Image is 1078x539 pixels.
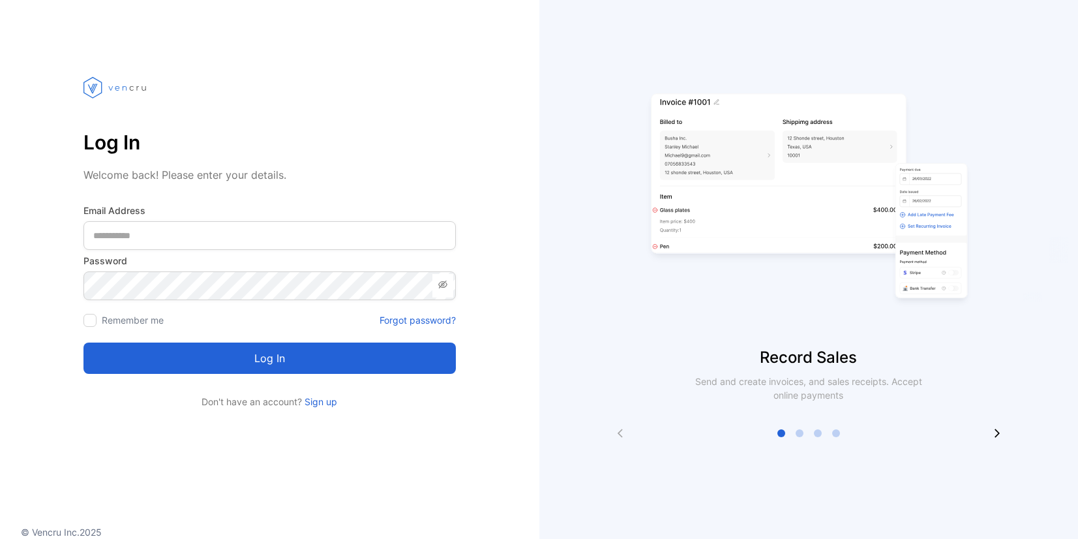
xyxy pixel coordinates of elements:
p: Welcome back! Please enter your details. [83,167,456,183]
img: vencru logo [83,52,149,123]
label: Password [83,254,456,268]
p: Log In [83,127,456,158]
img: slider image [646,52,972,346]
p: Don't have an account? [83,395,456,408]
label: Email Address [83,204,456,217]
button: Log in [83,343,456,374]
a: Sign up [302,396,337,407]
p: Send and create invoices, and sales receipts. Accept online payments [683,375,934,402]
label: Remember me [102,315,164,326]
a: Forgot password? [380,313,456,327]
